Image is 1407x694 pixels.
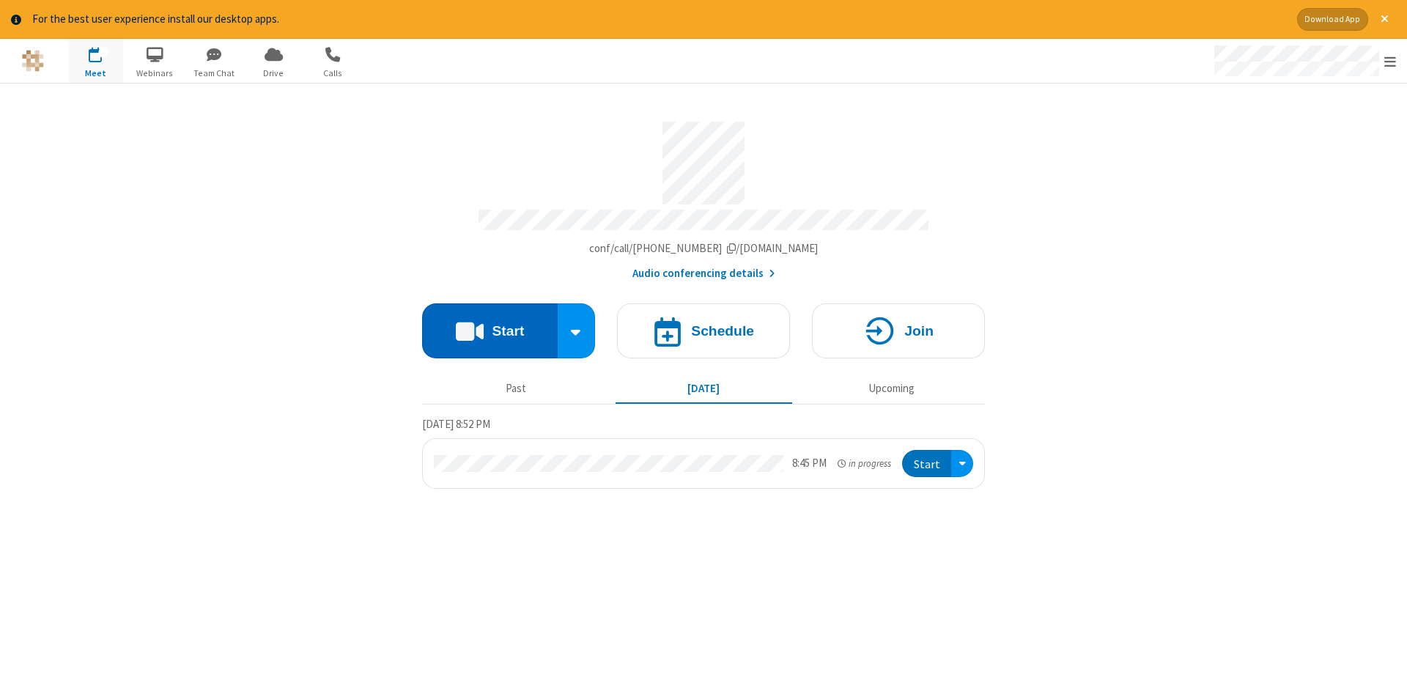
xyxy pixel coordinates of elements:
[422,416,985,489] section: Today's Meetings
[589,240,819,257] button: Copy my meeting room linkCopy my meeting room link
[902,450,951,477] button: Start
[428,375,605,403] button: Past
[792,455,827,472] div: 8:45 PM
[691,324,754,338] h4: Schedule
[5,39,60,83] button: Logo
[803,375,980,403] button: Upcoming
[22,50,44,72] img: QA Selenium DO NOT DELETE OR CHANGE
[187,67,242,80] span: Team Chat
[904,324,934,338] h4: Join
[617,303,790,358] button: Schedule
[632,265,775,282] button: Audio conferencing details
[68,67,123,80] span: Meet
[838,457,891,470] em: in progress
[422,303,558,358] button: Start
[812,303,985,358] button: Join
[422,111,985,281] section: Account details
[32,11,1286,28] div: For the best user experience install our desktop apps.
[99,47,108,58] div: 1
[246,67,301,80] span: Drive
[616,375,792,403] button: [DATE]
[492,324,524,338] h4: Start
[558,303,596,358] div: Start conference options
[128,67,182,80] span: Webinars
[589,241,819,255] span: Copy my meeting room link
[306,67,361,80] span: Calls
[951,450,973,477] div: Open menu
[1373,8,1396,31] button: Close alert
[1297,8,1368,31] button: Download App
[422,417,490,431] span: [DATE] 8:52 PM
[1200,39,1407,83] div: Open menu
